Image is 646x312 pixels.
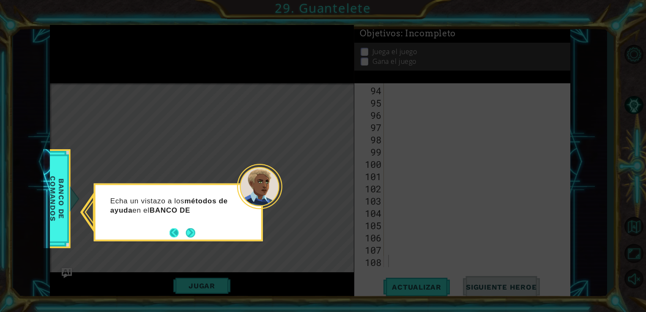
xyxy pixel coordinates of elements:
p: Echa un vistazo a los en el [110,196,237,215]
strong: BANCO DE [150,206,190,214]
button: Back [170,228,186,237]
button: Next [186,228,195,237]
span: Banco de comandos [46,156,68,241]
strong: métodos de ayuda [110,197,228,214]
